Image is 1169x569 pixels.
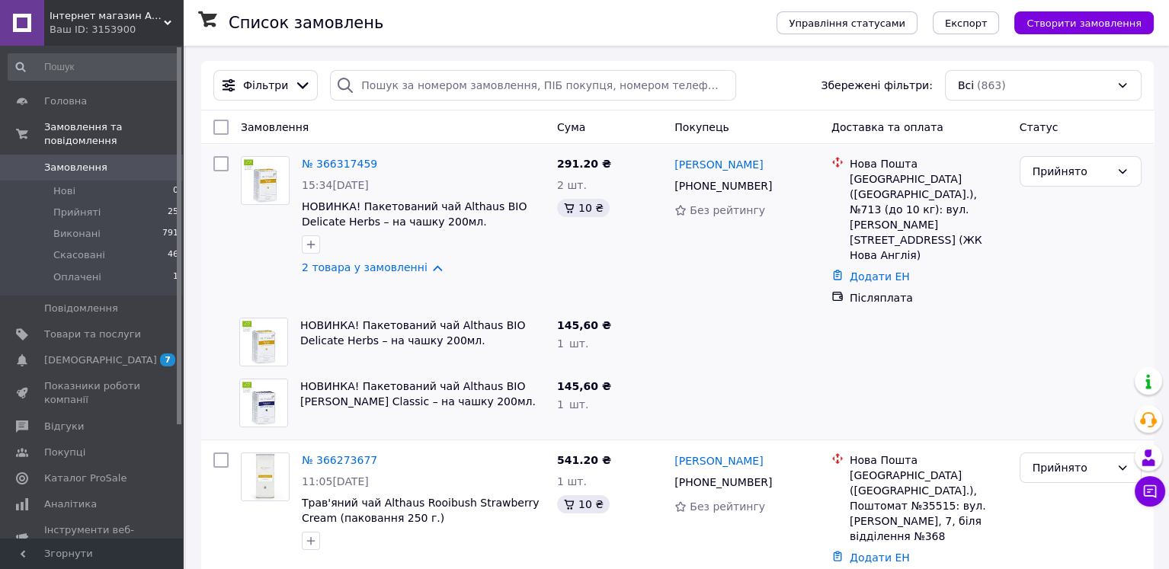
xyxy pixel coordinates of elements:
[53,248,105,262] span: Скасовані
[557,495,610,513] div: 10 ₴
[945,18,988,29] span: Експорт
[674,453,763,468] a: [PERSON_NAME]
[557,380,611,392] span: 145,60 ₴
[674,157,763,172] a: [PERSON_NAME]
[557,337,588,350] span: 1 шт.
[53,184,75,198] span: Нові
[789,18,905,29] span: Управління статусами
[241,121,309,133] span: Замовлення
[850,156,1007,171] div: Нова Пошта
[300,380,536,408] a: НОВИНКА! Пакетований чай Althaus BIO [PERSON_NAME] Classic – на чашку 200мл.
[557,121,585,133] span: Cума
[302,158,377,170] a: № 366317459
[557,179,587,191] span: 2 шт.
[850,551,910,564] a: Додати ЕН
[160,353,175,366] span: 7
[44,446,85,459] span: Покупці
[241,452,290,501] a: Фото товару
[242,157,289,204] img: Фото товару
[8,53,180,81] input: Пошук
[242,453,289,500] img: Фото товару
[44,328,141,341] span: Товари та послуги
[330,70,735,101] input: Пошук за номером замовлення, ПІБ покупця, номером телефону, Email, номером накладної
[44,420,84,433] span: Відгуки
[1014,11,1154,34] button: Створити замовлення
[557,199,610,217] div: 10 ₴
[173,270,178,284] span: 1
[850,270,910,283] a: Додати ЕН
[1033,459,1110,476] div: Прийнято
[1033,163,1110,180] div: Прийнято
[168,206,178,219] span: 25
[690,204,765,216] span: Без рейтингу
[44,161,107,174] span: Замовлення
[241,156,290,205] a: Фото товару
[50,9,164,23] span: Інтернет магазин Althaus чай
[240,379,287,427] img: Фото товару
[850,468,1007,544] div: [GEOGRAPHIC_DATA] ([GEOGRAPHIC_DATA].), Поштомат №35515: вул. [PERSON_NAME], 7, біля відділення №368
[44,302,118,315] span: Повідомлення
[302,261,428,273] a: 2 товара у замовленні
[53,227,101,241] span: Виконані
[229,14,383,32] h1: Список замовлень
[850,290,1007,305] div: Післяплата
[44,94,87,108] span: Головна
[300,319,525,347] a: НОВИНКА! Пакетований чай Althaus BIO Delicate Herbs – на чашку 200мл.
[44,523,141,551] span: Інструменти веб-майстра та SEO
[999,16,1154,28] a: Створити замовлення
[44,472,127,485] span: Каталог ProSale
[674,121,729,133] span: Покупець
[44,497,97,511] span: Аналітика
[1026,18,1142,29] span: Створити замовлення
[44,353,157,367] span: [DEMOGRAPHIC_DATA]
[557,398,588,411] span: 1 шт.
[977,79,1006,91] span: (863)
[50,23,183,37] div: Ваш ID: 3153900
[831,121,943,133] span: Доставка та оплата
[302,200,527,228] a: НОВИНКА! Пакетований чай Althaus BIO Delicate Herbs – на чашку 200мл.
[53,206,101,219] span: Прийняті
[557,319,611,331] span: 145,60 ₴
[933,11,1000,34] button: Експорт
[44,120,183,148] span: Замовлення та повідомлення
[557,475,587,487] span: 1 шт.
[821,78,932,93] span: Збережені фільтри:
[302,497,539,524] a: Трав'яний чай Althaus Rooibush Strawberry Cream (паковання 250 г.)
[243,78,288,93] span: Фільтри
[850,171,1007,263] div: [GEOGRAPHIC_DATA] ([GEOGRAPHIC_DATA].), №713 (до 10 кг): вул. [PERSON_NAME][STREET_ADDRESS] (ЖК Н...
[958,78,974,93] span: Всі
[557,454,611,466] span: 541.20 ₴
[557,158,611,170] span: 291.20 ₴
[302,475,369,487] span: 11:05[DATE]
[777,11,918,34] button: Управління статусами
[690,500,765,513] span: Без рейтингу
[173,184,178,198] span: 0
[1020,121,1059,133] span: Статус
[671,175,775,197] div: [PHONE_NUMBER]
[53,270,101,284] span: Оплачені
[1135,476,1165,507] button: Чат з покупцем
[240,318,287,366] img: Фото товару
[168,248,178,262] span: 46
[44,379,141,407] span: Показники роботи компанії
[302,179,369,191] span: 15:34[DATE]
[162,227,178,241] span: 791
[850,452,1007,468] div: Нова Пошта
[671,472,775,493] div: [PHONE_NUMBER]
[302,454,377,466] a: № 366273677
